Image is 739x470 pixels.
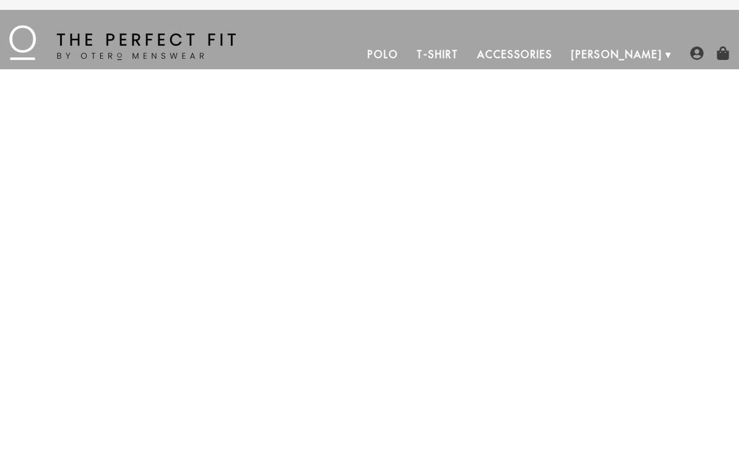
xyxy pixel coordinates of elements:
[562,40,672,69] a: [PERSON_NAME]
[716,46,730,60] img: shopping-bag-icon.png
[358,40,408,69] a: Polo
[9,25,236,60] img: The Perfect Fit - by Otero Menswear - Logo
[407,40,467,69] a: T-Shirt
[468,40,562,69] a: Accessories
[690,46,704,60] img: user-account-icon.png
